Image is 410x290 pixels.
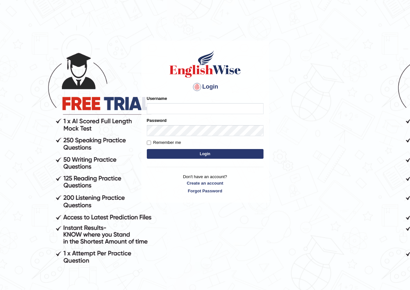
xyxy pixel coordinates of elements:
[147,149,264,159] button: Login
[147,117,167,124] label: Password
[147,139,181,146] label: Remember me
[147,180,264,186] a: Create an account
[147,174,264,194] p: Don't have an account?
[168,49,242,79] img: Logo of English Wise sign in for intelligent practice with AI
[147,188,264,194] a: Forgot Password
[147,95,167,102] label: Username
[147,141,151,145] input: Remember me
[147,82,264,92] h4: Login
